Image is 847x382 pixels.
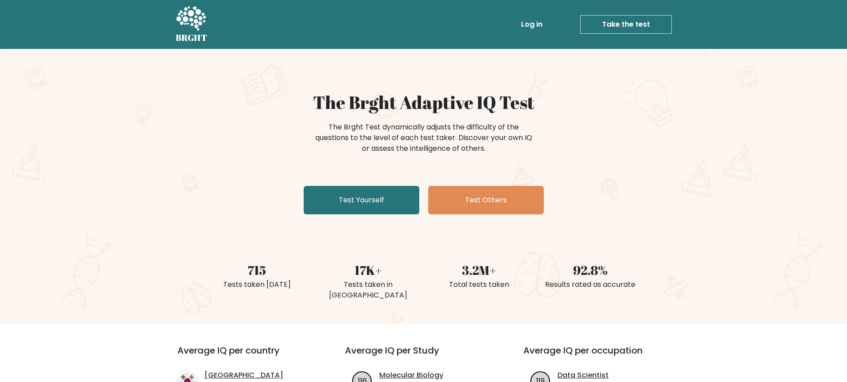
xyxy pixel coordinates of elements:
[518,16,546,33] a: Log in
[523,345,680,366] h3: Average IQ per occupation
[207,279,307,290] div: Tests taken [DATE]
[304,186,419,214] a: Test Yourself
[207,92,641,113] h1: The Brght Adaptive IQ Test
[318,279,418,301] div: Tests taken in [GEOGRAPHIC_DATA]
[429,279,530,290] div: Total tests taken
[205,370,283,381] a: [GEOGRAPHIC_DATA]
[207,261,307,279] div: 715
[177,345,313,366] h3: Average IQ per country
[318,261,418,279] div: 17K+
[429,261,530,279] div: 3.2M+
[540,261,641,279] div: 92.8%
[558,370,609,381] a: Data Scientist
[540,279,641,290] div: Results rated as accurate
[379,370,443,381] a: Molecular Biology
[345,345,502,366] h3: Average IQ per Study
[176,4,208,45] a: BRGHT
[580,15,672,34] a: Take the test
[176,32,208,43] h5: BRGHT
[428,186,544,214] a: Test Others
[313,122,535,154] div: The Brght Test dynamically adjusts the difficulty of the questions to the level of each test take...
